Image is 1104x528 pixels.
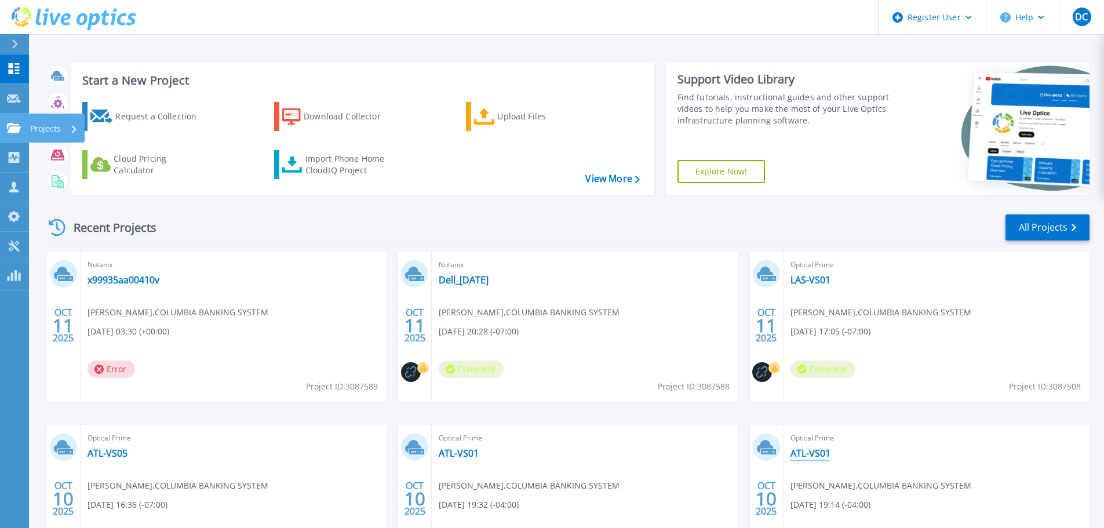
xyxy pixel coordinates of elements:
[755,304,777,347] div: OCT 2025
[466,102,595,131] a: Upload Files
[114,153,206,176] div: Cloud Pricing Calculator
[790,325,870,338] span: [DATE] 17:05 (-07:00)
[790,361,855,378] span: Complete
[405,321,425,330] span: 11
[53,494,74,504] span: 10
[790,479,971,492] span: [PERSON_NAME] , COLUMBIA BANKING SYSTEM
[790,274,830,286] a: LAS-VS01
[439,325,519,338] span: [DATE] 20:28 (-07:00)
[439,432,731,445] span: Optical Prime
[439,447,479,459] a: ATL-VS01
[82,150,212,179] a: Cloud Pricing Calculator
[677,160,766,183] a: Explore Now!
[88,274,159,286] a: x99935aa00410v
[658,380,730,393] span: Project ID: 3087588
[790,306,971,319] span: [PERSON_NAME] , COLUMBIA BANKING SYSTEM
[115,105,208,128] div: Request a Collection
[405,494,425,504] span: 10
[88,479,268,492] span: [PERSON_NAME] , COLUMBIA BANKING SYSTEM
[88,432,380,445] span: Optical Prime
[305,153,396,176] div: Import Phone Home CloudIQ Project
[274,102,403,131] a: Download Collector
[585,173,639,184] a: View More
[439,498,519,511] span: [DATE] 19:32 (-04:00)
[52,304,74,347] div: OCT 2025
[88,361,135,378] span: Error
[790,258,1083,271] span: Optical Prime
[790,498,870,511] span: [DATE] 19:14 (-04:00)
[88,306,268,319] span: [PERSON_NAME] , COLUMBIA BANKING SYSTEM
[756,321,777,330] span: 11
[1005,214,1090,241] a: All Projects
[439,258,731,271] span: Nutanix
[439,274,489,286] a: Dell_[DATE]
[30,114,61,144] p: Projects
[88,325,169,338] span: [DATE] 03:30 (+00:00)
[82,102,212,131] a: Request a Collection
[52,478,74,520] div: OCT 2025
[1075,12,1088,21] span: DC
[790,447,830,459] a: ATL-VS01
[404,304,426,347] div: OCT 2025
[88,498,167,511] span: [DATE] 16:36 (-07:00)
[439,306,620,319] span: [PERSON_NAME] , COLUMBIA BANKING SYSTEM
[790,432,1083,445] span: Optical Prime
[304,105,396,128] div: Download Collector
[439,361,504,378] span: Complete
[306,380,378,393] span: Project ID: 3087589
[404,478,426,520] div: OCT 2025
[755,478,777,520] div: OCT 2025
[1009,380,1081,393] span: Project ID: 3087508
[82,74,639,87] h3: Start a New Project
[677,72,894,87] div: Support Video Library
[497,105,590,128] div: Upload Files
[88,258,380,271] span: Nutanix
[53,321,74,330] span: 11
[88,447,127,459] a: ATL-VS05
[756,494,777,504] span: 10
[439,479,620,492] span: [PERSON_NAME] , COLUMBIA BANKING SYSTEM
[677,92,894,126] div: Find tutorials, instructional guides and other support videos to help you make the most of your L...
[45,213,172,242] div: Recent Projects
